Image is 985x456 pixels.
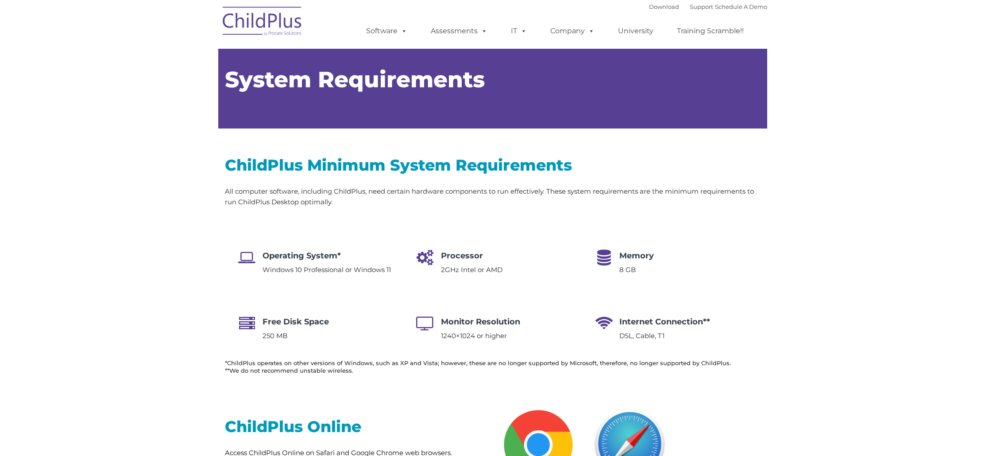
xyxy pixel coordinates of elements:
a: Software [357,22,416,40]
span: Free Disk Space [263,317,329,327]
span: Internet Connection** [619,317,710,327]
font: | [649,3,767,10]
a: Schedule A Demo [715,3,767,10]
img: ChildPlus by Procare Solutions [218,0,307,45]
span: 1240×1024 or higher [441,331,507,340]
h4: Operating System* [263,249,391,262]
span: System Requirements [225,66,485,93]
p: All computer software, including ChildPlus, need certain hardware components to run effectively. ... [225,186,761,207]
a: Training Scramble!! [668,22,753,40]
span: Memory [619,251,654,261]
span: DSL, Cable, T1 [619,331,664,340]
span: 2GHz Intel or AMD [441,265,502,274]
a: University [609,22,662,40]
h2: ChildPlus Online [225,417,486,437]
span: Processor [441,251,483,261]
p: Windows 10 Professional or Windows 11 [263,265,391,275]
h6: *ChildPlus operates on other versions of Windows, such as XP and Vista; however, these are no lon... [225,359,761,374]
span: 250 MB [263,331,287,340]
h2: ChildPlus Minimum System Requirements [225,155,761,175]
a: Assessments [422,22,496,40]
a: Support [690,3,713,10]
span: 8 GB [619,265,636,274]
a: Company [541,22,603,40]
a: IT [502,22,536,40]
a: Download [649,3,679,10]
span: Monitor Resolution [441,317,520,327]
